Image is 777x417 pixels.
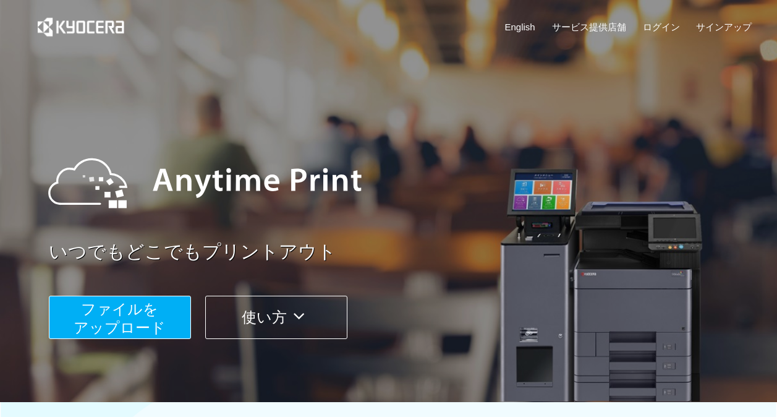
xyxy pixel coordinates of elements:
[205,296,347,339] button: 使い方
[49,239,760,265] a: いつでもどこでもプリントアウト
[696,20,752,33] a: サインアップ
[49,296,191,339] button: ファイルを​​アップロード
[643,20,680,33] a: ログイン
[505,20,535,33] a: English
[74,301,166,336] span: ファイルを ​​アップロード
[552,20,626,33] a: サービス提供店舗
